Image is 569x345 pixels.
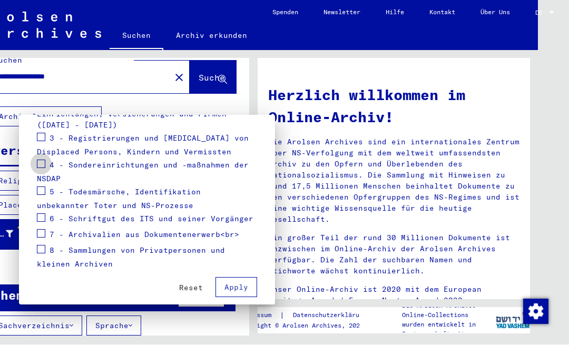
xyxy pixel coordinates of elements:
span: 4 - Sondereinrichtungen und -maßnahmen der NSDAP [37,161,249,184]
button: Apply [215,278,257,298]
button: Reset [171,279,211,298]
span: Apply [224,283,248,292]
span: Reset [179,283,203,293]
span: 7 - Archivalien aus Dokumentenerwerb<br> [50,230,239,240]
img: Zustimmung ändern [523,299,548,324]
span: 8 - Sammlungen von Privatpersonen und kleinen Archiven [37,246,225,270]
span: 5 - Todesmärsche, Identifikation unbekannter Toter und NS-Prozesse [37,188,201,211]
span: 3 - Registrierungen und [MEDICAL_DATA] von Displaced Persons, Kindern und Vermissten [37,134,249,157]
span: 6 - Schriftgut des ITS und seiner Vorgänger [50,214,253,224]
